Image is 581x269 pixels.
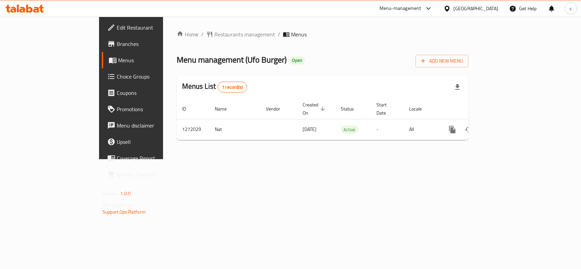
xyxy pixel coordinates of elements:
[439,99,515,119] th: Actions
[217,82,247,93] div: Total records count
[177,30,468,38] nav: breadcrumb
[278,30,280,38] li: /
[206,30,275,38] a: Restaurants management
[117,89,191,97] span: Coupons
[341,105,363,113] span: Status
[404,119,439,140] td: All
[218,84,247,90] span: 1 record(s)
[117,138,191,146] span: Upsell
[409,105,431,113] span: Locale
[209,119,260,140] td: Nat
[182,81,247,93] h2: Menus List
[376,101,396,117] span: Start Date
[102,166,196,183] a: Grocery Checklist
[102,52,196,68] a: Menus
[102,19,196,36] a: Edit Restaurant
[120,189,131,198] span: 1.0.0
[461,121,477,138] button: Change Status
[421,57,463,65] span: Add New Menu
[453,5,498,12] div: [GEOGRAPHIC_DATA]
[102,207,146,216] a: Support.OpsPlatform
[449,79,466,95] div: Export file
[215,105,236,113] span: Name
[117,105,191,113] span: Promotions
[289,56,305,65] div: Open
[416,55,468,67] button: Add New Menu
[102,150,196,166] a: Coverage Report
[102,36,196,52] a: Branches
[201,30,204,38] li: /
[569,5,572,12] span: s
[341,126,358,134] span: Active
[117,72,191,81] span: Choice Groups
[291,30,307,38] span: Menus
[177,52,287,67] span: Menu management ( Ufo Burger )
[117,121,191,130] span: Menu disclaimer
[214,30,275,38] span: Restaurants management
[182,105,195,113] span: ID
[118,56,191,64] span: Menus
[102,134,196,150] a: Upsell
[117,23,191,32] span: Edit Restaurant
[371,119,404,140] td: -
[266,105,289,113] span: Vendor
[444,121,461,138] button: more
[289,57,305,63] span: Open
[102,201,134,209] span: Get support on:
[117,170,191,179] span: Grocery Checklist
[102,189,119,198] span: Version:
[102,85,196,101] a: Coupons
[117,40,191,48] span: Branches
[303,125,317,134] span: [DATE]
[380,4,421,13] div: Menu-management
[177,99,515,140] table: enhanced table
[303,101,327,117] span: Created On
[117,154,191,162] span: Coverage Report
[102,68,196,85] a: Choice Groups
[102,117,196,134] a: Menu disclaimer
[102,101,196,117] a: Promotions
